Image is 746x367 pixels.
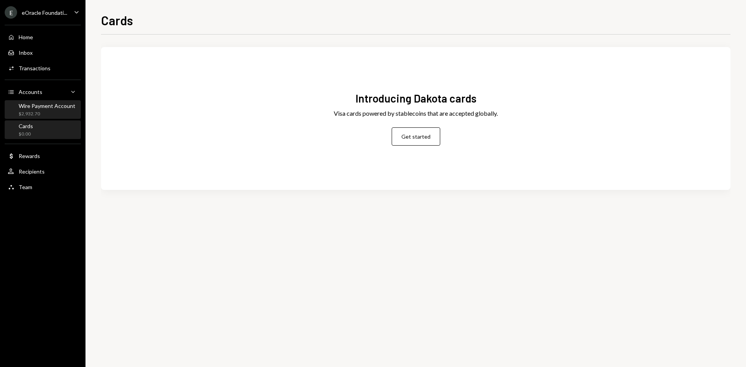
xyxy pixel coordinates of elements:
[19,89,42,95] div: Accounts
[5,45,81,59] a: Inbox
[19,34,33,40] div: Home
[5,180,81,194] a: Team
[5,164,81,178] a: Recipients
[5,100,81,119] a: Wire Payment Account$2,932.70
[356,91,476,106] div: Introducing Dakota cards
[19,111,75,117] div: $2,932.70
[19,103,75,109] div: Wire Payment Account
[5,30,81,44] a: Home
[19,123,33,129] div: Cards
[19,168,45,175] div: Recipients
[5,149,81,163] a: Rewards
[5,6,17,19] div: E
[22,9,67,16] div: eOracle Foundati...
[334,109,498,118] div: Visa cards powered by stablecoins that are accepted globally.
[19,153,40,159] div: Rewards
[5,61,81,75] a: Transactions
[19,184,32,190] div: Team
[5,85,81,99] a: Accounts
[19,65,51,71] div: Transactions
[101,12,133,28] h1: Cards
[19,49,33,56] div: Inbox
[19,131,33,137] div: $0.00
[5,120,81,139] a: Cards$0.00
[392,127,440,146] button: Get started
